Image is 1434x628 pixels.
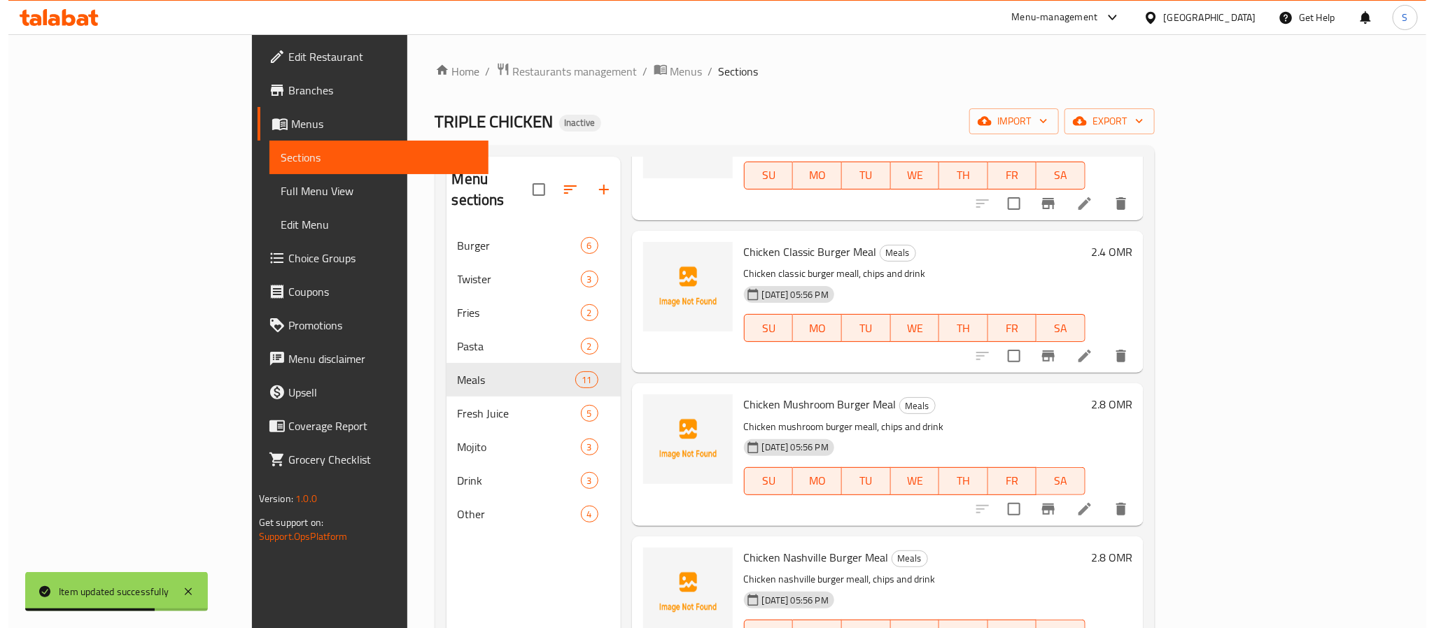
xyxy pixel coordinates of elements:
a: Support.OpsPlatform [251,527,339,545]
span: WE [888,471,926,491]
span: Meals [884,550,919,566]
a: Full Menu View [261,174,480,208]
nav: Menu sections [438,223,612,536]
span: Fries [449,304,572,321]
span: WE [888,318,926,338]
span: Twister [449,271,572,287]
h2: Menu sections [444,169,524,210]
button: FR [980,467,1029,495]
a: Upsell [249,376,480,409]
a: Branches [249,73,480,107]
a: Edit menu item [1068,195,1085,212]
span: Select to update [991,189,1020,218]
span: Select to update [991,494,1020,524]
button: SA [1028,314,1077,342]
span: [DATE] 05:56 PM [748,288,826,301]
div: items [567,371,589,388]
span: TRIPLE CHICKEN [427,106,545,137]
span: Sections [272,149,469,166]
span: MO [790,471,828,491]
a: Sections [261,141,480,174]
button: SU [736,314,785,342]
span: 6 [573,239,589,252]
span: FR [985,471,1023,491]
div: Menu-management [1004,9,1090,26]
span: [DATE] 05:56 PM [748,594,826,607]
div: Inactive [551,115,593,131]
span: SA [1034,165,1071,185]
span: TU [839,318,877,338]
div: items [572,506,590,522]
button: export [1056,108,1146,134]
span: Edit Menu [272,216,469,233]
div: Pasta [449,338,572,355]
span: FR [985,165,1023,185]
button: delete [1096,339,1130,373]
div: Meals [891,397,927,414]
div: Fresh Juice5 [438,397,612,430]
img: Chicken Classic Burger Meal [635,242,724,331]
div: items [572,304,590,321]
button: WE [883,314,932,342]
span: Meals [449,371,568,388]
span: Chicken Mushroom Burger Meal [736,394,888,415]
span: MO [790,318,828,338]
button: MO [785,162,834,190]
span: Chicken Classic Burger Meal [736,241,869,262]
span: TH [936,471,974,491]
img: Chicken Mushroom Burger Meal [635,394,724,484]
button: TU [834,162,883,190]
a: Edit menu item [1068,348,1085,364]
span: S [1394,10,1400,25]
span: Edit Restaurant [280,48,469,65]
span: SU [742,165,780,185]
span: Fresh Juice [449,405,572,422]
div: Drink [449,472,572,489]
span: Chicken Nashville Burger Meal [736,547,880,568]
div: Burger6 [438,229,612,262]
a: Grocery Checklist [249,443,480,476]
li: / [700,63,705,80]
button: SA [1028,467,1077,495]
span: 1.0.0 [287,490,309,508]
h6: 2.8 OMR [1083,394,1124,414]
div: items [572,237,590,254]
button: TU [834,314,883,342]
span: import [972,113,1039,130]
span: 4 [573,508,589,521]
a: Edit Restaurant [249,40,480,73]
a: Edit Menu [261,208,480,241]
a: Menus [645,62,694,80]
span: Burger [449,237,572,254]
li: / [635,63,640,80]
span: TU [839,165,877,185]
button: MO [785,467,834,495]
span: Menus [283,115,469,132]
span: Menus [662,63,694,80]
button: SU [736,467,785,495]
div: Pasta2 [438,329,612,363]
span: TH [936,165,974,185]
a: Coverage Report [249,409,480,443]
span: Menu disclaimer [280,350,469,367]
span: Select all sections [516,175,545,204]
span: 3 [573,273,589,286]
span: 2 [573,306,589,320]
span: 3 [573,474,589,487]
button: MO [785,314,834,342]
span: MO [790,165,828,185]
div: Meals [871,245,908,262]
span: 11 [568,373,589,387]
div: Meals11 [438,363,612,397]
span: TH [936,318,974,338]
p: Chicken classic burger meall, chips and drink [736,265,1077,283]
div: [GEOGRAPHIC_DATA] [1155,10,1248,25]
span: 2 [573,340,589,353]
div: Mojito3 [438,430,612,464]
h6: 2.8 OMR [1083,548,1124,567]
span: Get support on: [251,513,315,531]
span: Branches [280,82,469,99]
